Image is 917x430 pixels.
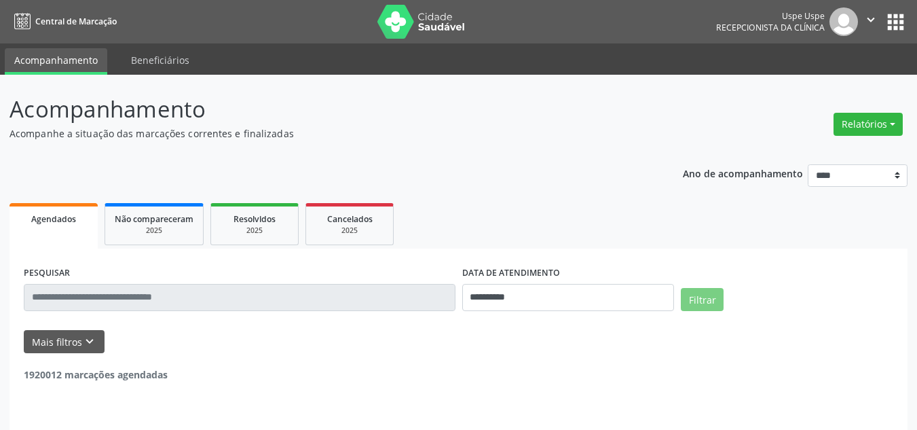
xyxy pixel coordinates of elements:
p: Ano de acompanhamento [683,164,803,181]
div: 2025 [316,226,383,236]
a: Acompanhamento [5,48,107,75]
span: Central de Marcação [35,16,117,27]
p: Acompanhamento [10,92,638,126]
button: apps [884,10,907,34]
span: Agendados [31,213,76,225]
button: Filtrar [681,288,724,311]
button:  [858,7,884,36]
i:  [863,12,878,27]
button: Relatórios [834,113,903,136]
label: DATA DE ATENDIMENTO [462,263,560,284]
a: Central de Marcação [10,10,117,33]
div: 2025 [221,226,288,236]
button: Mais filtroskeyboard_arrow_down [24,330,105,354]
strong: 1920012 marcações agendadas [24,368,168,381]
div: 2025 [115,226,193,236]
div: Uspe Uspe [716,10,825,22]
span: Cancelados [327,213,373,225]
p: Acompanhe a situação das marcações correntes e finalizadas [10,126,638,141]
span: Resolvidos [233,213,276,225]
label: PESQUISAR [24,263,70,284]
span: Não compareceram [115,213,193,225]
span: Recepcionista da clínica [716,22,825,33]
i: keyboard_arrow_down [82,334,97,349]
img: img [829,7,858,36]
a: Beneficiários [121,48,199,72]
